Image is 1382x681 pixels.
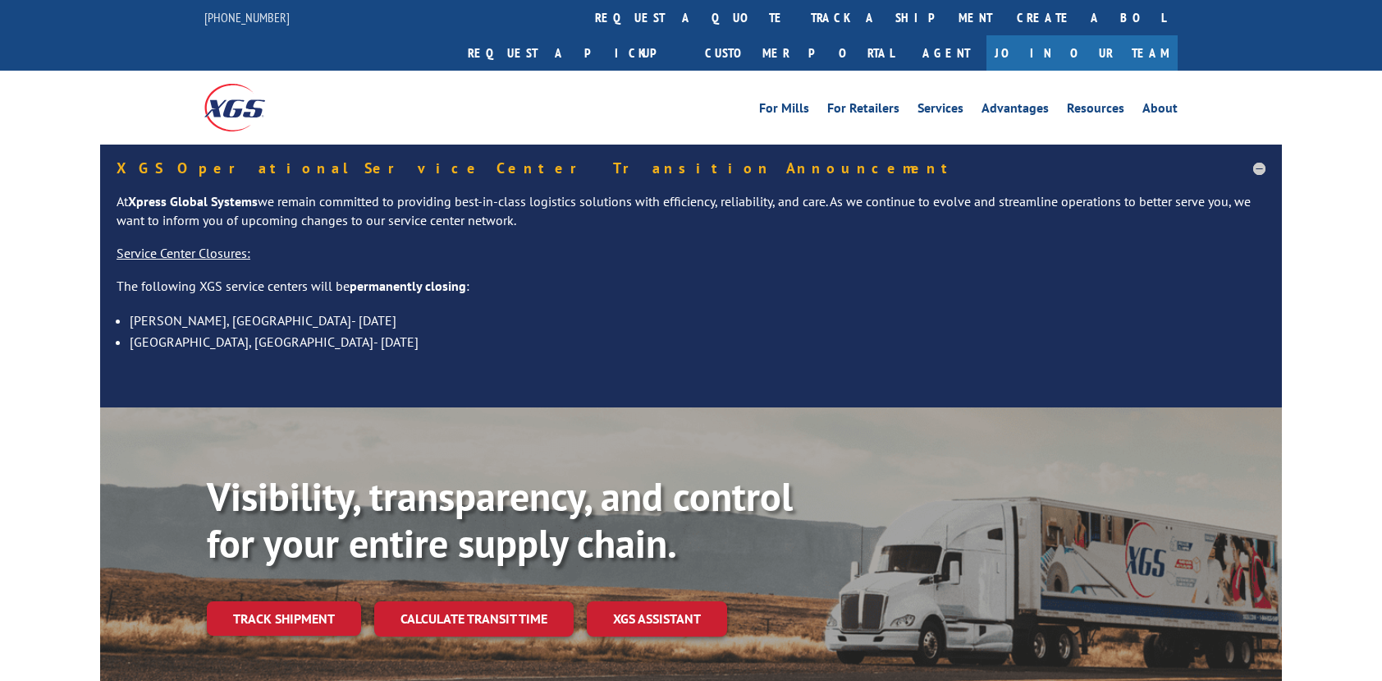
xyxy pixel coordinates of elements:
[918,102,963,120] a: Services
[204,9,290,25] a: [PHONE_NUMBER]
[1067,102,1124,120] a: Resources
[1142,102,1178,120] a: About
[350,278,466,294] strong: permanently closing
[117,245,250,261] u: Service Center Closures:
[455,35,693,71] a: Request a pickup
[130,310,1265,331] li: [PERSON_NAME], [GEOGRAPHIC_DATA]- [DATE]
[827,102,899,120] a: For Retailers
[587,601,727,637] a: XGS ASSISTANT
[374,601,574,637] a: Calculate transit time
[207,471,793,569] b: Visibility, transparency, and control for your entire supply chain.
[759,102,809,120] a: For Mills
[117,192,1265,245] p: At we remain committed to providing best-in-class logistics solutions with efficiency, reliabilit...
[128,193,258,209] strong: Xpress Global Systems
[117,161,1265,176] h5: XGS Operational Service Center Transition Announcement
[130,331,1265,352] li: [GEOGRAPHIC_DATA], [GEOGRAPHIC_DATA]- [DATE]
[693,35,906,71] a: Customer Portal
[117,277,1265,310] p: The following XGS service centers will be :
[986,35,1178,71] a: Join Our Team
[906,35,986,71] a: Agent
[207,601,361,636] a: Track shipment
[982,102,1049,120] a: Advantages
